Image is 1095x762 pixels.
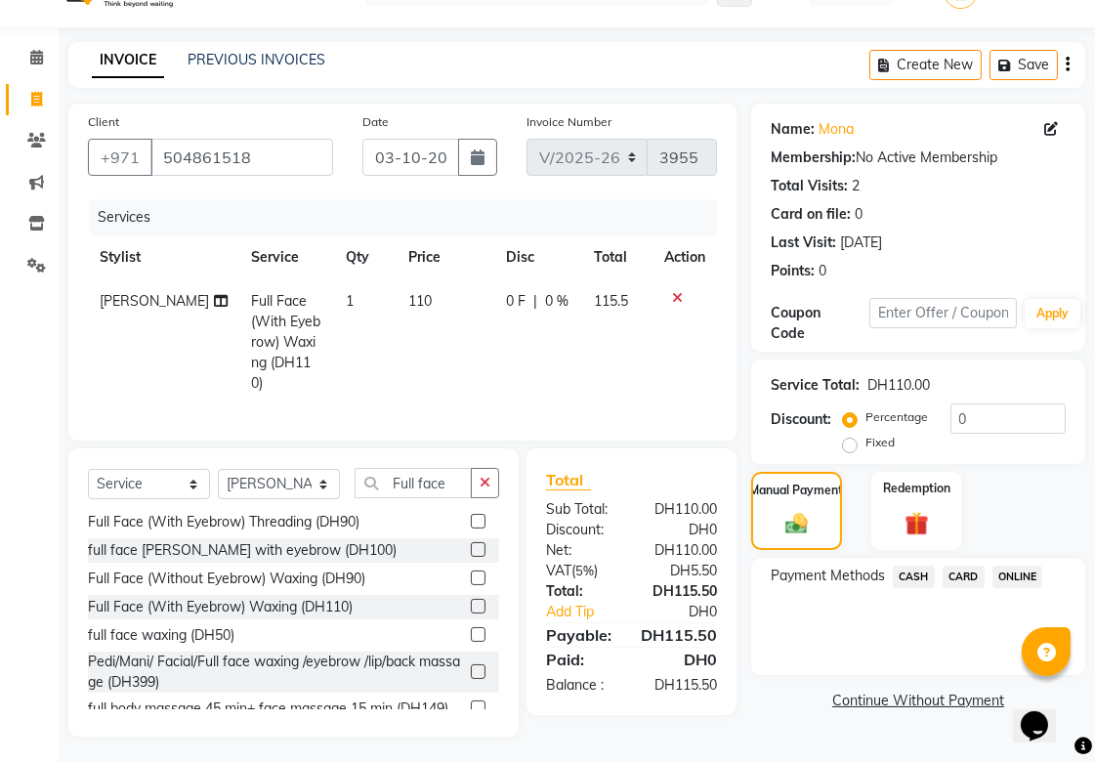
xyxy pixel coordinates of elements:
[855,204,863,225] div: 0
[771,204,851,225] div: Card on file:
[546,470,591,490] span: Total
[88,698,448,719] div: full body massage 45 min+ face massage 15 min (DH149)
[334,235,397,279] th: Qty
[865,408,928,426] label: Percentage
[1025,299,1080,328] button: Apply
[545,291,569,312] span: 0 %
[865,434,895,451] label: Fixed
[546,562,571,579] span: VAT
[594,292,628,310] span: 115.5
[771,148,856,168] div: Membership:
[626,623,732,647] div: DH115.50
[88,139,152,176] button: +971
[1013,684,1075,742] iframe: chat widget
[990,50,1058,80] button: Save
[755,691,1081,711] a: Continue Without Payment
[632,581,733,602] div: DH115.50
[992,566,1043,588] span: ONLINE
[355,468,472,498] input: Search or Scan
[531,675,632,696] div: Balance :
[869,50,982,80] button: Create New
[251,292,320,392] span: Full Face (With Eyebrow) Waxing (DH110)
[88,597,353,617] div: Full Face (With Eyebrow) Waxing (DH110)
[90,199,732,235] div: Services
[531,648,632,671] div: Paid:
[819,119,854,140] a: Mona
[531,581,632,602] div: Total:
[632,675,733,696] div: DH115.50
[408,292,432,310] span: 110
[100,292,209,310] span: [PERSON_NAME]
[88,652,463,693] div: Pedi/Mani/ Facial/Full face waxing /eyebrow /lip/back massage (DH399)
[575,563,594,578] span: 5%
[150,139,333,176] input: Search by Name/Mobile/Email/Code
[531,540,632,561] div: Net:
[632,499,733,520] div: DH110.00
[362,113,389,131] label: Date
[632,540,733,561] div: DH110.00
[188,51,325,68] a: PREVIOUS INVOICES
[632,520,733,540] div: DH0
[771,303,869,344] div: Coupon Code
[582,235,653,279] th: Total
[88,113,119,131] label: Client
[526,113,611,131] label: Invoice Number
[771,261,815,281] div: Points:
[239,235,333,279] th: Service
[531,623,626,647] div: Payable:
[632,561,733,581] div: DH5.50
[943,566,985,588] span: CARD
[779,511,815,536] img: _cash.svg
[819,261,826,281] div: 0
[494,235,582,279] th: Disc
[869,298,1017,328] input: Enter Offer / Coupon Code
[898,509,937,538] img: _gift.svg
[840,233,882,253] div: [DATE]
[771,176,848,196] div: Total Visits:
[771,566,885,586] span: Payment Methods
[771,375,860,396] div: Service Total:
[649,602,732,622] div: DH0
[531,602,649,622] a: Add Tip
[533,291,537,312] span: |
[632,648,733,671] div: DH0
[88,235,239,279] th: Stylist
[883,480,950,497] label: Redemption
[771,233,836,253] div: Last Visit:
[397,235,495,279] th: Price
[750,482,844,499] label: Manual Payment
[88,540,397,561] div: full face [PERSON_NAME] with eyebrow (DH100)
[506,291,526,312] span: 0 F
[88,625,234,646] div: full face waxing (DH50)
[653,235,717,279] th: Action
[531,499,632,520] div: Sub Total:
[92,43,164,78] a: INVOICE
[88,569,365,589] div: Full Face (Without Eyebrow) Waxing (DH90)
[893,566,935,588] span: CASH
[867,375,930,396] div: DH110.00
[771,148,1066,168] div: No Active Membership
[771,119,815,140] div: Name:
[346,292,354,310] span: 1
[88,512,359,532] div: Full Face (With Eyebrow) Threading (DH90)
[531,520,632,540] div: Discount:
[771,409,831,430] div: Discount:
[852,176,860,196] div: 2
[531,561,632,581] div: ( )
